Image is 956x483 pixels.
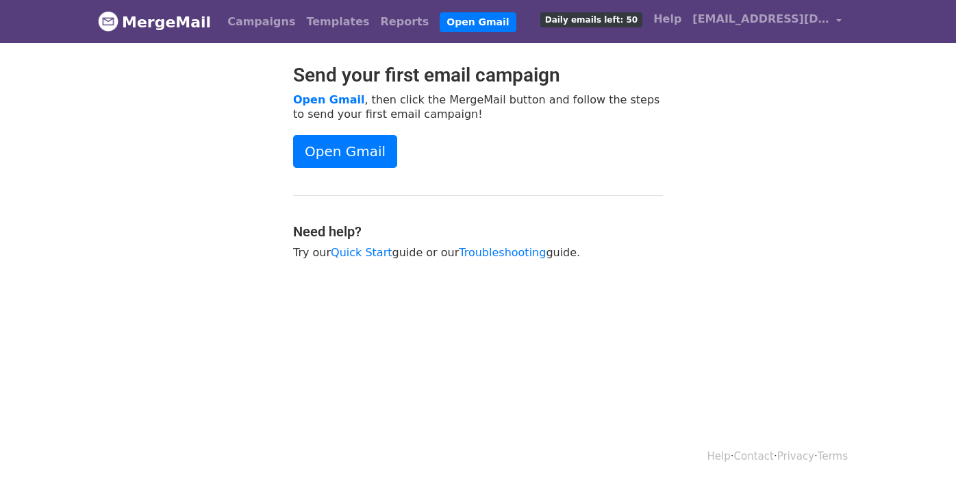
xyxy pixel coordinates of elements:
span: [EMAIL_ADDRESS][DOMAIN_NAME] [692,11,829,27]
a: Privacy [777,450,814,462]
h2: Send your first email campaign [293,64,663,87]
p: , then click the MergeMail button and follow the steps to send your first email campaign! [293,92,663,121]
a: [EMAIL_ADDRESS][DOMAIN_NAME] [687,5,847,38]
a: Campaigns [222,8,301,36]
a: Help [648,5,687,33]
h4: Need help? [293,223,663,240]
a: Open Gmail [440,12,516,32]
a: Open Gmail [293,135,397,168]
a: MergeMail [98,8,211,36]
a: Reports [375,8,435,36]
p: Try our guide or our guide. [293,245,663,260]
a: Quick Start [331,246,392,259]
span: Daily emails left: 50 [540,12,642,27]
a: Daily emails left: 50 [535,5,648,33]
a: Open Gmail [293,93,364,106]
a: Terms [818,450,848,462]
img: MergeMail logo [98,11,118,32]
a: Contact [734,450,774,462]
a: Templates [301,8,375,36]
a: Troubleshooting [459,246,546,259]
a: Help [707,450,731,462]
